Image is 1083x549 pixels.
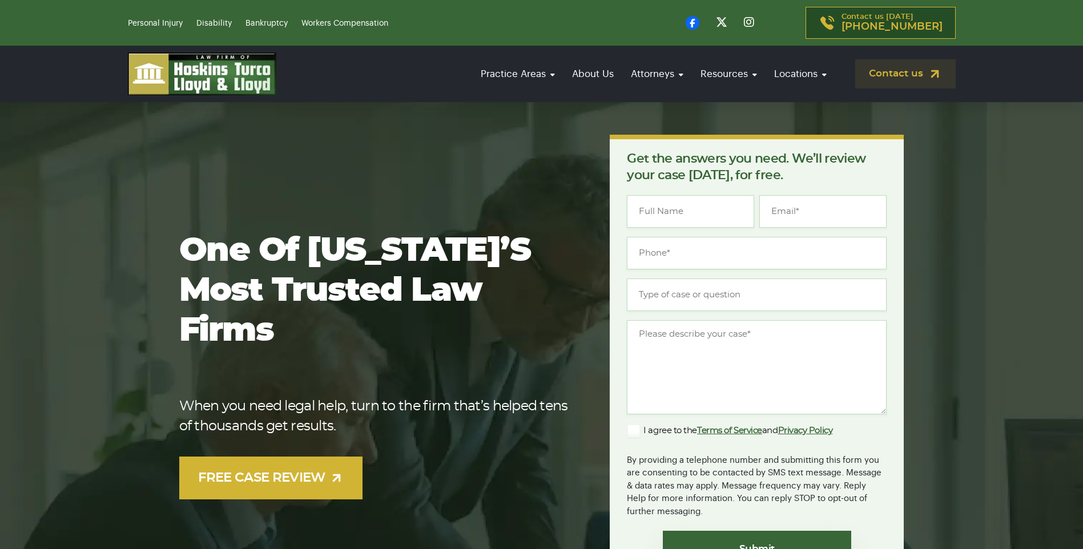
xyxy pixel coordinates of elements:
img: arrow-up-right-light.svg [329,471,344,485]
input: Email* [759,195,887,228]
label: I agree to the and [627,424,832,438]
h1: One of [US_STATE]’s most trusted law firms [179,231,574,351]
span: [PHONE_NUMBER] [842,21,943,33]
a: Attorneys [625,58,689,90]
img: logo [128,53,276,95]
a: Practice Areas [475,58,561,90]
a: Workers Compensation [301,19,388,27]
a: Resources [695,58,763,90]
p: Contact us [DATE] [842,13,943,33]
a: About Us [566,58,619,90]
div: By providing a telephone number and submitting this form you are consenting to be contacted by SM... [627,447,887,519]
a: FREE CASE REVIEW [179,457,363,499]
input: Full Name [627,195,754,228]
p: Get the answers you need. We’ll review your case [DATE], for free. [627,151,887,184]
a: Contact us [855,59,956,88]
input: Phone* [627,237,887,269]
a: Terms of Service [697,426,762,435]
a: Contact us [DATE][PHONE_NUMBER] [806,7,956,39]
a: Personal Injury [128,19,183,27]
p: When you need legal help, turn to the firm that’s helped tens of thousands get results. [179,397,574,437]
a: Disability [196,19,232,27]
a: Locations [768,58,832,90]
a: Privacy Policy [778,426,833,435]
input: Type of case or question [627,278,887,311]
a: Bankruptcy [245,19,288,27]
